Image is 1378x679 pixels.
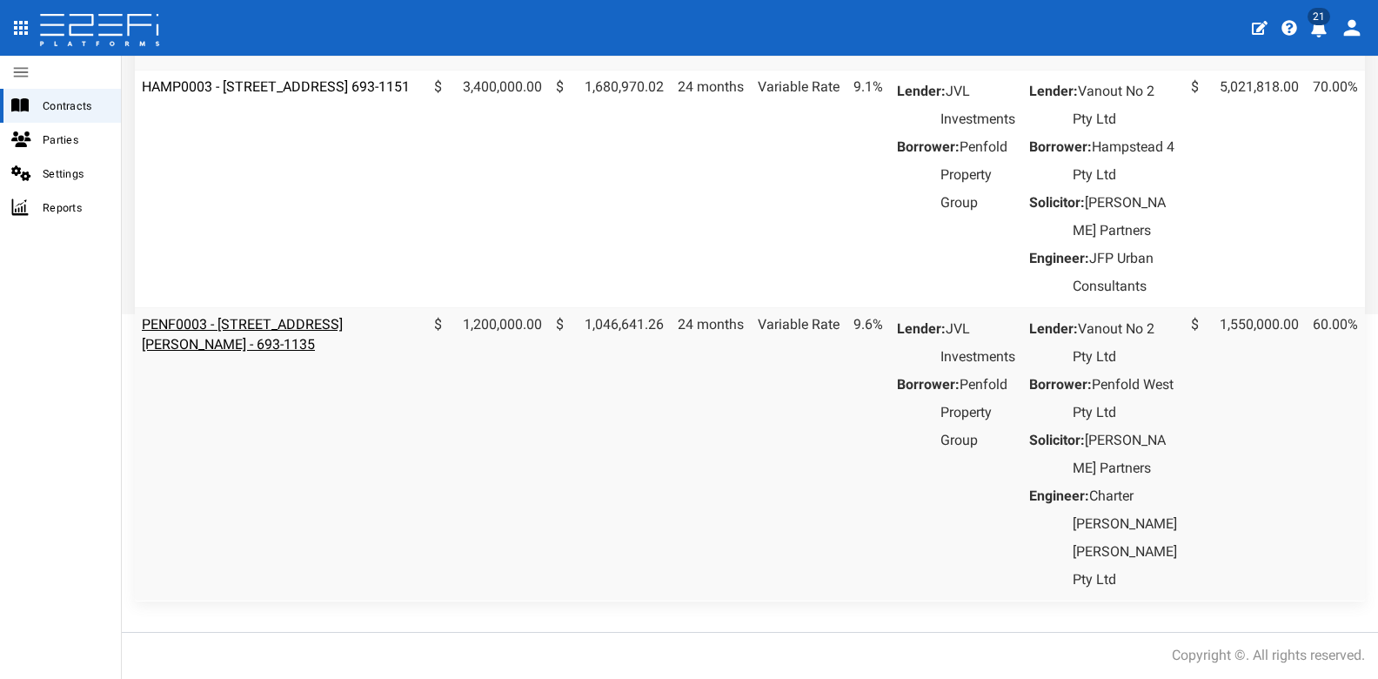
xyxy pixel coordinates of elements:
[1029,189,1085,217] dt: Solicitor:
[1029,315,1078,343] dt: Lender:
[940,371,1015,454] dd: Penfold Property Group
[549,70,671,307] td: 1,680,970.02
[671,307,751,601] td: 24 months
[43,130,107,150] span: Parties
[940,77,1015,133] dd: JVL Investments
[1184,307,1306,601] td: 1,550,000.00
[897,371,960,399] dt: Borrower:
[1029,77,1078,105] dt: Lender:
[549,307,671,601] td: 1,046,641.26
[751,307,846,601] td: Variable Rate
[1172,646,1365,666] div: Copyright ©. All rights reserved.
[43,198,107,218] span: Reports
[43,96,107,116] span: Contracts
[1029,482,1089,510] dt: Engineer:
[940,133,1015,217] dd: Penfold Property Group
[751,70,846,307] td: Variable Rate
[1029,427,1085,454] dt: Solicitor:
[1073,371,1177,427] dd: Penfold West Pty Ltd
[1073,315,1177,371] dd: Vanout No 2 Pty Ltd
[1073,189,1177,245] dd: [PERSON_NAME] Partners
[1029,371,1092,399] dt: Borrower:
[897,315,946,343] dt: Lender:
[1073,427,1177,482] dd: [PERSON_NAME] Partners
[142,78,410,95] a: HAMP0003 - [STREET_ADDRESS] 693-1151
[142,316,343,353] a: PENF0003 - [STREET_ADDRESS][PERSON_NAME] - 693-1135
[427,307,549,601] td: 1,200,000.00
[43,164,107,184] span: Settings
[671,70,751,307] td: 24 months
[1306,307,1365,601] td: 60.00%
[846,70,890,307] td: 9.1%
[846,307,890,601] td: 9.6%
[427,70,549,307] td: 3,400,000.00
[897,133,960,161] dt: Borrower:
[940,315,1015,371] dd: JVL Investments
[1029,245,1089,272] dt: Engineer:
[1073,245,1177,300] dd: JFP Urban Consultants
[1029,133,1092,161] dt: Borrower:
[1184,70,1306,307] td: 5,021,818.00
[1073,133,1177,189] dd: Hampstead 4 Pty Ltd
[1073,77,1177,133] dd: Vanout No 2 Pty Ltd
[1306,70,1365,307] td: 70.00%
[897,77,946,105] dt: Lender:
[1073,482,1177,594] dd: Charter [PERSON_NAME] [PERSON_NAME] Pty Ltd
